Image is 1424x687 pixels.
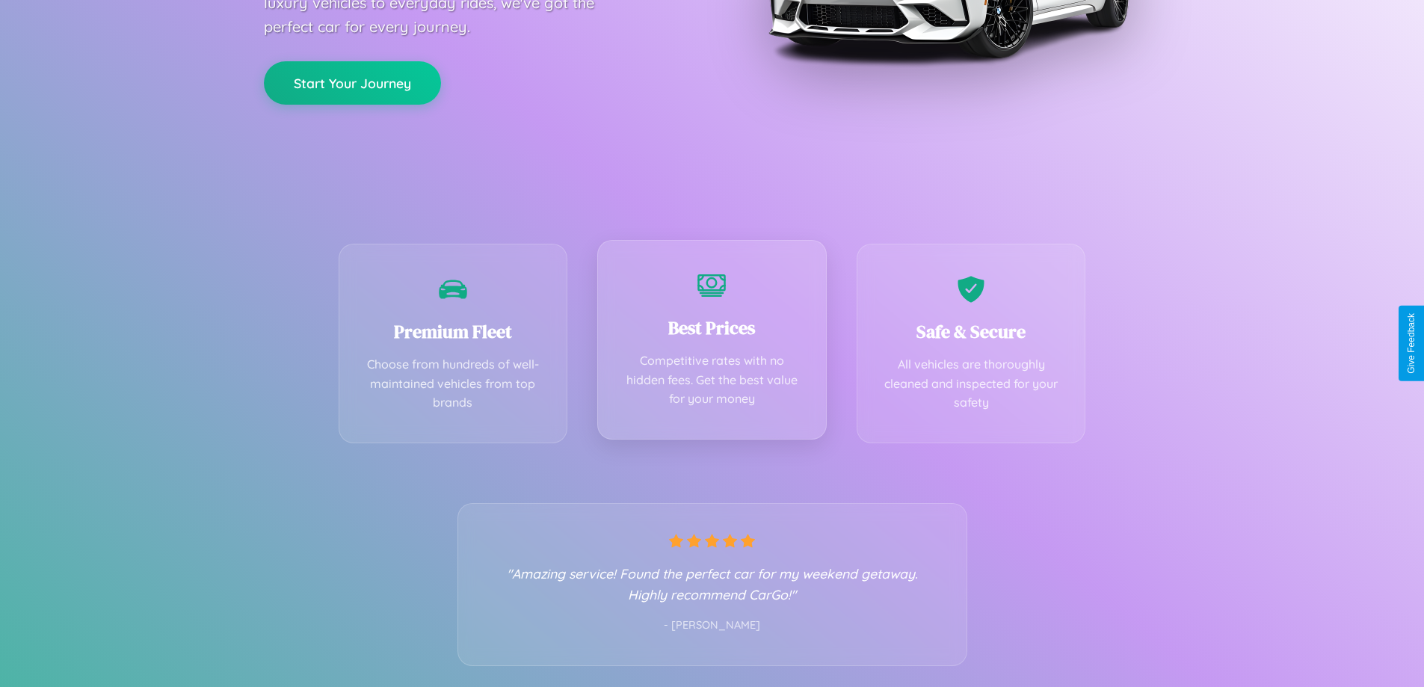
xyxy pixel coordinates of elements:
p: All vehicles are thoroughly cleaned and inspected for your safety [880,355,1063,413]
p: - [PERSON_NAME] [488,616,937,635]
p: "Amazing service! Found the perfect car for my weekend getaway. Highly recommend CarGo!" [488,563,937,605]
h3: Premium Fleet [362,319,545,344]
div: Give Feedback [1406,313,1417,374]
h3: Safe & Secure [880,319,1063,344]
p: Choose from hundreds of well-maintained vehicles from top brands [362,355,545,413]
button: Start Your Journey [264,61,441,105]
h3: Best Prices [620,315,804,340]
p: Competitive rates with no hidden fees. Get the best value for your money [620,351,804,409]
